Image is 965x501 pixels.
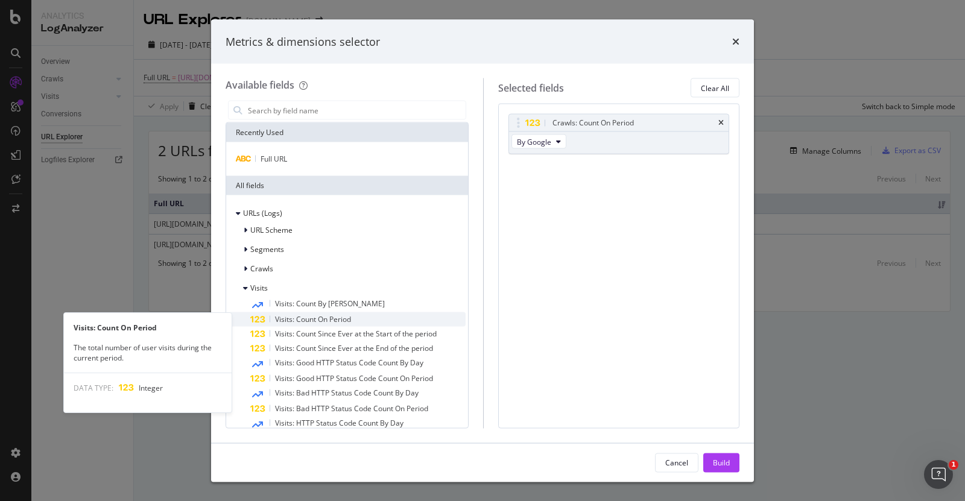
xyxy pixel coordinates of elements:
[243,208,282,218] span: URLs (Logs)
[713,457,730,467] div: Build
[226,34,380,49] div: Metrics & dimensions selector
[732,34,739,49] div: times
[511,134,566,149] button: By Google
[275,388,419,398] span: Visits: Bad HTTP Status Code Count By Day
[655,453,698,472] button: Cancel
[517,136,551,147] span: By Google
[64,323,232,333] div: Visits: Count On Period
[226,176,468,195] div: All fields
[250,244,284,254] span: Segments
[275,403,428,414] span: Visits: Bad HTTP Status Code Count On Period
[275,418,403,428] span: Visits: HTTP Status Code Count By Day
[275,298,385,309] span: Visits: Count By [PERSON_NAME]
[275,314,351,324] span: Visits: Count On Period
[64,342,232,363] div: The total number of user visits during the current period.
[665,457,688,467] div: Cancel
[226,78,294,92] div: Available fields
[275,343,433,353] span: Visits: Count Since Ever at the End of the period
[275,329,437,339] span: Visits: Count Since Ever at the Start of the period
[552,117,634,129] div: Crawls: Count On Period
[924,460,953,489] iframe: Intercom live chat
[949,460,958,470] span: 1
[250,263,273,274] span: Crawls
[498,81,564,95] div: Selected fields
[250,225,293,235] span: URL Scheme
[691,78,739,98] button: Clear All
[275,358,423,368] span: Visits: Good HTTP Status Code Count By Day
[226,123,468,142] div: Recently Used
[250,283,268,293] span: Visits
[261,154,287,164] span: Full URL
[718,119,724,127] div: times
[508,114,729,154] div: Crawls: Count On PeriodtimesBy Google
[247,101,466,119] input: Search by field name
[703,453,739,472] button: Build
[275,373,433,383] span: Visits: Good HTTP Status Code Count On Period
[211,19,754,482] div: modal
[701,83,729,93] div: Clear All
